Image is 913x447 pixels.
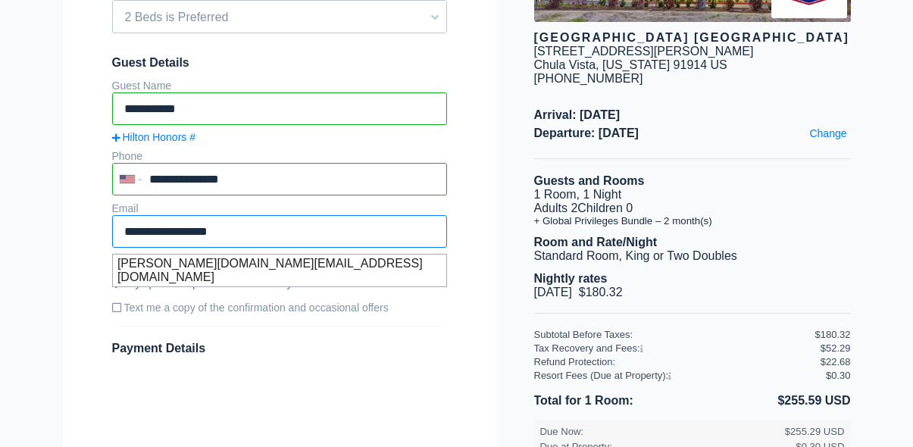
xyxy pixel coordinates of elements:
[821,356,851,367] div: $22.68
[711,58,727,71] span: US
[821,342,851,354] div: $52.29
[826,370,851,381] div: $0.30
[534,329,815,340] div: Subtotal Before Taxes:
[112,342,206,355] span: Payment Details
[112,150,142,162] label: Phone
[693,391,851,411] li: $255.59 USD
[674,58,708,71] span: 91914
[112,202,139,214] label: Email
[534,108,851,122] span: Arrival: [DATE]
[540,426,785,437] div: Due Now:
[534,215,851,227] li: + Global Privileges Bundle – 2 month(s)
[577,202,633,214] span: Children 0
[534,286,623,299] span: [DATE] $180.32
[112,80,172,92] label: Guest Name
[534,356,821,367] div: Refund Protection:
[534,236,658,249] b: Room and Rate/Night
[534,127,851,140] span: Departure: [DATE]
[534,58,599,71] span: Chula Vista,
[534,174,645,187] b: Guests and Rooms
[534,31,851,45] div: [GEOGRAPHIC_DATA] [GEOGRAPHIC_DATA]
[534,370,826,381] div: Resort Fees (Due at Property):
[602,58,670,71] span: [US_STATE]
[785,426,845,437] div: $255.29 USD
[534,45,754,58] div: [STREET_ADDRESS][PERSON_NAME]
[112,56,447,70] span: Guest Details
[112,131,447,143] a: Hilton Honors #
[114,164,145,194] div: United States: +1
[112,295,447,320] label: Text me a copy of the confirmation and occasional offers
[534,202,851,215] li: Adults 2
[815,329,851,340] div: $180.32
[534,342,815,354] div: Tax Recovery and Fees:
[805,123,850,143] a: Change
[534,249,851,263] li: Standard Room, King or Two Doubles
[113,5,446,30] span: 2 Beds is Preferred
[534,72,851,86] div: [PHONE_NUMBER]
[534,391,693,411] li: Total for 1 Room:
[534,272,608,285] b: Nightly rates
[534,188,851,202] li: 1 Room, 1 Night
[112,254,447,287] div: [PERSON_NAME][DOMAIN_NAME][EMAIL_ADDRESS][DOMAIN_NAME]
